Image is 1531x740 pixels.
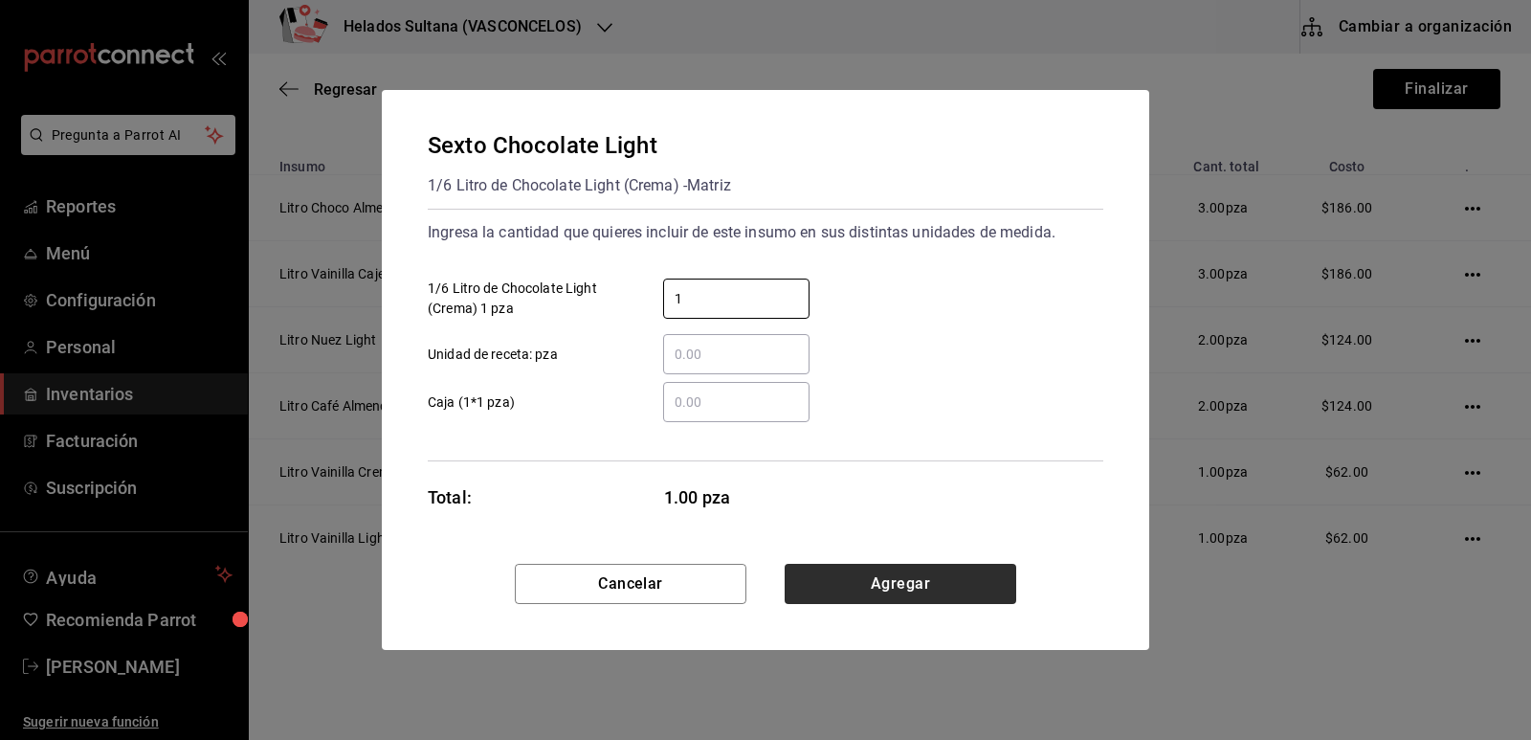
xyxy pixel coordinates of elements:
div: Ingresa la cantidad que quieres incluir de este insumo en sus distintas unidades de medida. [428,217,1103,248]
input: Unidad de receta: pza [663,343,810,366]
div: Total: [428,484,472,510]
div: Sexto Chocolate Light [428,128,731,163]
button: Agregar [785,564,1016,604]
span: Caja (1*1 pza) [428,392,515,413]
input: 1/6 Litro de Chocolate Light (Crema) 1 pza [663,287,810,310]
span: 1/6 Litro de Chocolate Light (Crema) 1 pza [428,279,627,319]
span: Unidad de receta: pza [428,345,558,365]
button: Cancelar [515,564,746,604]
input: Caja (1*1 pza) [663,391,810,414]
span: 1.00 pza [664,484,810,510]
div: 1/6 Litro de Chocolate Light (Crema) - Matriz [428,170,731,201]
